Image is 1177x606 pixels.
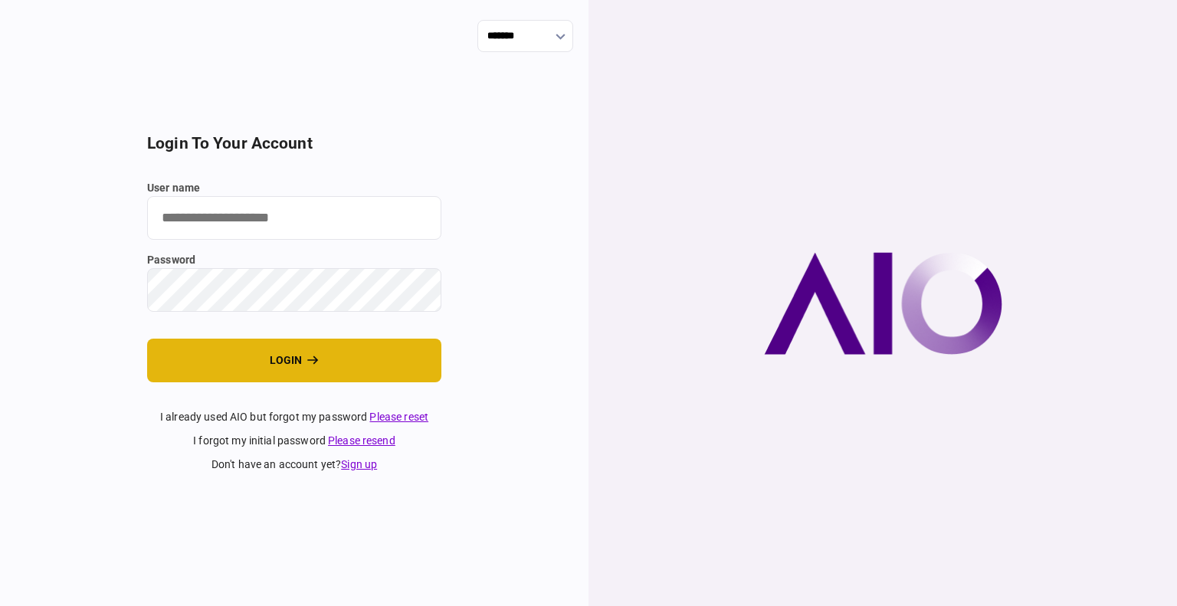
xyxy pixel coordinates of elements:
[341,458,377,470] a: Sign up
[147,457,441,473] div: don't have an account yet ?
[147,339,441,382] button: login
[369,411,428,423] a: Please reset
[147,196,441,240] input: user name
[147,252,441,268] label: password
[764,252,1002,355] img: AIO company logo
[147,180,441,196] label: user name
[328,434,395,447] a: Please resend
[477,20,573,52] input: show language options
[147,134,441,153] h2: login to your account
[147,268,441,312] input: password
[147,433,441,449] div: I forgot my initial password
[147,409,441,425] div: I already used AIO but forgot my password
